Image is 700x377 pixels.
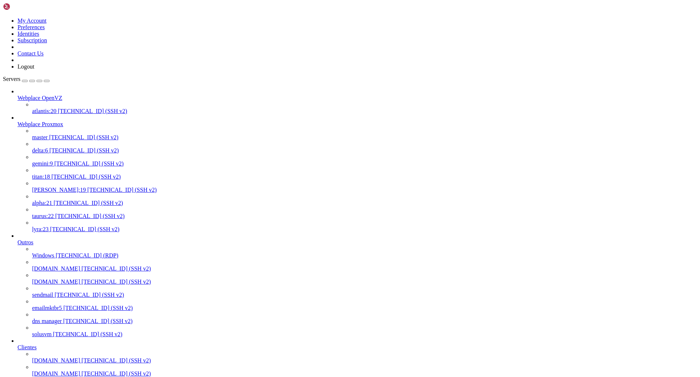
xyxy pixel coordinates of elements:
span: delta:6 [32,147,48,153]
span: [TECHNICAL_ID] (SSH v2) [55,213,125,219]
span: [TECHNICAL_ID] (SSH v2) [50,226,119,232]
span: master [32,134,48,140]
span: atlantis:20 [32,108,57,114]
li: [DOMAIN_NAME] [TECHNICAL_ID] (SSH v2) [32,272,697,285]
span: [TECHNICAL_ID] (SSH v2) [53,331,122,337]
span: [TECHNICAL_ID] (SSH v2) [63,305,133,311]
span: solusvm [32,331,51,337]
span: [TECHNICAL_ID] (SSH v2) [82,370,151,377]
a: Webplace OpenVZ [17,95,697,101]
span: Clientes [17,344,36,350]
a: [PERSON_NAME]:19 [TECHNICAL_ID] (SSH v2) [32,187,697,193]
img: Shellngn [3,3,45,10]
a: [DOMAIN_NAME] [TECHNICAL_ID] (SSH v2) [32,370,697,377]
a: Outros [17,239,697,246]
span: [TECHNICAL_ID] (SSH v2) [55,292,124,298]
li: gemini:9 [TECHNICAL_ID] (SSH v2) [32,154,697,167]
li: taurus:22 [TECHNICAL_ID] (SSH v2) [32,206,697,219]
span: [TECHNICAL_ID] (SSH v2) [82,357,151,364]
a: Servers [3,76,50,82]
li: titan:18 [TECHNICAL_ID] (SSH v2) [32,167,697,180]
a: master [TECHNICAL_ID] (SSH v2) [32,134,697,141]
li: emailmktbr5 [TECHNICAL_ID] (SSH v2) [32,298,697,311]
li: Webplace OpenVZ [17,88,697,114]
a: Clientes [17,344,697,351]
span: gemini:9 [32,160,53,167]
a: sendmail [TECHNICAL_ID] (SSH v2) [32,292,697,298]
li: dns manager [TECHNICAL_ID] (SSH v2) [32,311,697,324]
li: delta:6 [TECHNICAL_ID] (SSH v2) [32,141,697,154]
span: [TECHNICAL_ID] (SSH v2) [63,318,132,324]
span: [TECHNICAL_ID] (SSH v2) [54,200,123,206]
span: [DOMAIN_NAME] [32,265,80,272]
span: dns manager [32,318,62,324]
span: [TECHNICAL_ID] (RDP) [56,252,118,259]
span: lyra:23 [32,226,48,232]
span: [DOMAIN_NAME] [32,279,80,285]
span: Servers [3,76,20,82]
span: [TECHNICAL_ID] (SSH v2) [54,160,124,167]
a: Contact Us [17,50,44,57]
a: Windows [TECHNICAL_ID] (RDP) [32,252,697,259]
a: delta:6 [TECHNICAL_ID] (SSH v2) [32,147,697,154]
li: [PERSON_NAME]:19 [TECHNICAL_ID] (SSH v2) [32,180,697,193]
span: Windows [32,252,54,259]
a: [DOMAIN_NAME] [TECHNICAL_ID] (SSH v2) [32,357,697,364]
span: [TECHNICAL_ID] (SSH v2) [87,187,157,193]
li: lyra:23 [TECHNICAL_ID] (SSH v2) [32,219,697,233]
a: Logout [17,63,34,70]
li: [DOMAIN_NAME] [TECHNICAL_ID] (SSH v2) [32,364,697,377]
li: solusvm [TECHNICAL_ID] (SSH v2) [32,324,697,338]
span: Webplace OpenVZ [17,95,62,101]
span: alpha:21 [32,200,52,206]
a: alpha:21 [TECHNICAL_ID] (SSH v2) [32,200,697,206]
span: sendmail [32,292,53,298]
li: atlantis:20 [TECHNICAL_ID] (SSH v2) [32,101,697,114]
a: Subscription [17,37,47,43]
a: titan:18 [TECHNICAL_ID] (SSH v2) [32,174,697,180]
li: alpha:21 [TECHNICAL_ID] (SSH v2) [32,193,697,206]
li: [DOMAIN_NAME] [TECHNICAL_ID] (SSH v2) [32,351,697,364]
a: Identities [17,31,39,37]
span: [TECHNICAL_ID] (SSH v2) [49,134,118,140]
a: taurus:22 [TECHNICAL_ID] (SSH v2) [32,213,697,219]
a: [DOMAIN_NAME] [TECHNICAL_ID] (SSH v2) [32,279,697,285]
span: emailmktbr5 [32,305,62,311]
span: [PERSON_NAME]:19 [32,187,86,193]
a: gemini:9 [TECHNICAL_ID] (SSH v2) [32,160,697,167]
span: [DOMAIN_NAME] [32,370,80,377]
span: [TECHNICAL_ID] (SSH v2) [58,108,127,114]
li: Webplace Proxmox [17,114,697,233]
a: lyra:23 [TECHNICAL_ID] (SSH v2) [32,226,697,233]
span: taurus:22 [32,213,54,219]
li: [DOMAIN_NAME] [TECHNICAL_ID] (SSH v2) [32,259,697,272]
span: [TECHNICAL_ID] (SSH v2) [82,279,151,285]
a: atlantis:20 [TECHNICAL_ID] (SSH v2) [32,108,697,114]
span: [DOMAIN_NAME] [32,357,80,364]
a: My Account [17,18,47,24]
a: solusvm [TECHNICAL_ID] (SSH v2) [32,331,697,338]
a: [DOMAIN_NAME] [TECHNICAL_ID] (SSH v2) [32,265,697,272]
a: Webplace Proxmox [17,121,697,128]
a: dns manager [TECHNICAL_ID] (SSH v2) [32,318,697,324]
li: sendmail [TECHNICAL_ID] (SSH v2) [32,285,697,298]
span: [TECHNICAL_ID] (SSH v2) [51,174,121,180]
a: Preferences [17,24,45,30]
span: Outros [17,239,34,245]
span: [TECHNICAL_ID] (SSH v2) [50,147,119,153]
li: master [TECHNICAL_ID] (SSH v2) [32,128,697,141]
span: Webplace Proxmox [17,121,63,127]
span: titan:18 [32,174,50,180]
li: Windows [TECHNICAL_ID] (RDP) [32,246,697,259]
a: emailmktbr5 [TECHNICAL_ID] (SSH v2) [32,305,697,311]
li: Outros [17,233,697,338]
span: [TECHNICAL_ID] (SSH v2) [82,265,151,272]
